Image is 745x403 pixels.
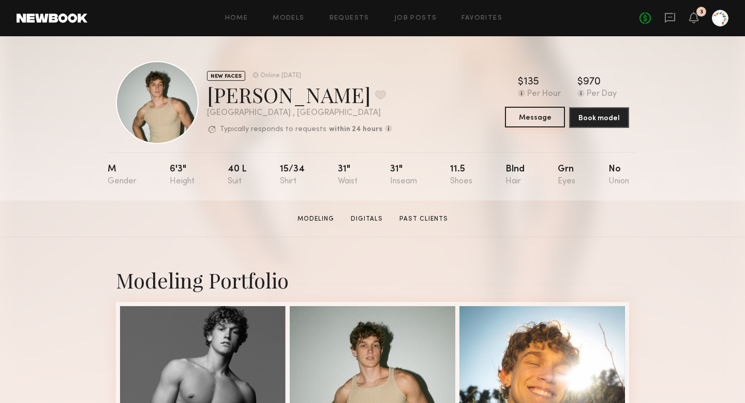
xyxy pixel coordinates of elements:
[461,15,502,22] a: Favorites
[558,165,575,186] div: Grn
[394,15,437,22] a: Job Posts
[390,165,417,186] div: 31"
[577,77,583,88] div: $
[108,165,137,186] div: M
[116,266,629,294] div: Modeling Portfolio
[587,90,617,99] div: Per Day
[583,77,601,88] div: 970
[329,126,382,133] b: within 24 hours
[569,107,629,128] button: Book model
[524,77,539,88] div: 135
[220,126,326,133] p: Typically responds to requests
[330,15,369,22] a: Requests
[170,165,195,186] div: 6'3"
[207,109,392,118] div: [GEOGRAPHIC_DATA] , [GEOGRAPHIC_DATA]
[273,15,304,22] a: Models
[207,71,245,81] div: NEW FACES
[505,107,565,127] button: Message
[395,214,452,224] a: Past Clients
[608,165,629,186] div: No
[347,214,387,224] a: Digitals
[700,9,703,15] div: 3
[518,77,524,88] div: $
[293,214,338,224] a: Modeling
[225,15,248,22] a: Home
[228,165,247,186] div: 40 l
[505,165,525,186] div: Blnd
[260,73,301,79] div: Online [DATE]
[450,165,472,186] div: 11.5
[207,81,392,108] div: [PERSON_NAME]
[527,90,561,99] div: Per Hour
[338,165,357,186] div: 31"
[280,165,305,186] div: 15/34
